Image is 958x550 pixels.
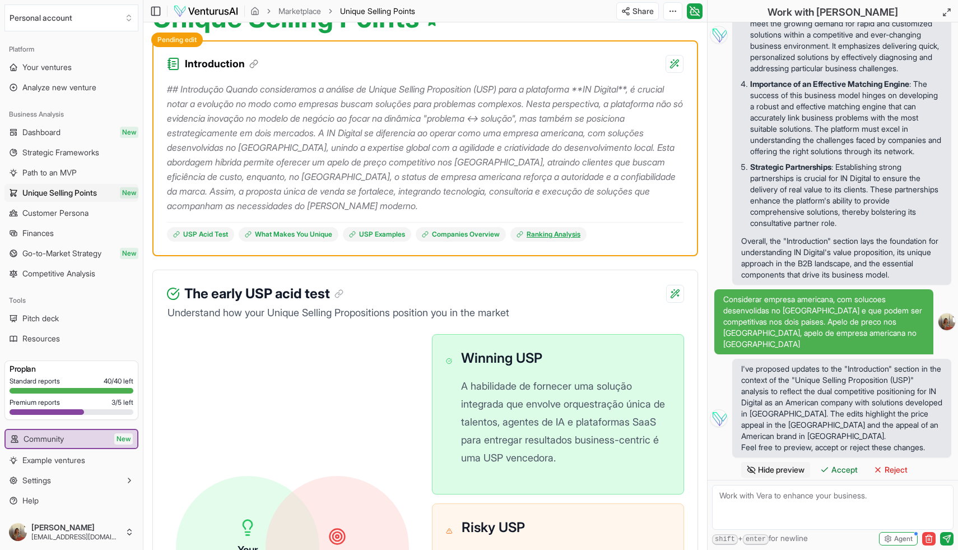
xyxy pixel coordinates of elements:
[185,56,258,72] h3: Introduction
[250,6,415,17] nav: breadcrumb
[461,377,670,467] p: A habilidade de fornecer uma solução integrada que envolve orquestração única de talentos, agente...
[868,462,913,478] button: Reject
[4,292,138,309] div: Tools
[340,6,415,16] span: Unique Selling Points
[22,127,61,138] span: Dashboard
[10,363,133,375] h3: Pro plan
[166,305,684,321] p: Understand how your Unique Selling Propositions position you in the market
[4,184,138,202] a: Unique Selling PointsNew
[710,409,728,427] img: Vera
[633,6,654,17] span: Share
[31,523,120,533] span: [PERSON_NAME]
[879,532,918,546] button: Agent
[22,495,39,506] span: Help
[22,455,85,466] span: Example ventures
[750,161,942,229] p: : Establishing strong partnerships is crucial for IN Digital to ensure the delivery of real value...
[184,284,343,304] h3: The early USP acid test
[22,82,96,93] span: Analyze new venture
[723,294,924,350] span: Considerar empresa americana, com solucoes desenvolidas no [GEOGRAPHIC_DATA] e que podem ser comp...
[4,224,138,242] a: Finances
[31,533,120,542] span: [EMAIL_ADDRESS][DOMAIN_NAME]
[4,164,138,182] a: Path to an MVP
[894,534,913,543] span: Agent
[743,534,769,545] kbd: enter
[22,268,95,279] span: Competitive Analysis
[239,227,338,242] a: What Makes You Unique
[343,227,411,242] a: USP Examples
[22,167,77,178] span: Path to an MVP
[938,313,955,330] img: ACg8ocJf9tJd5aIev6b7nNw8diO3ZVKMYfKqSiqq4VeG3JP3iguviiI=s96-c
[22,475,51,486] span: Settings
[111,398,133,407] span: 3 / 5 left
[9,523,27,541] img: ACg8ocJf9tJd5aIev6b7nNw8diO3ZVKMYfKqSiqq4VeG3JP3iguviiI=s96-c
[340,6,415,17] span: Unique Selling Points
[114,433,133,445] span: New
[616,2,659,20] button: Share
[741,442,942,453] p: Feel free to preview, accept or reject these changes.
[22,228,54,239] span: Finances
[278,6,321,17] a: Marketplace
[22,207,89,219] span: Customer Persona
[22,313,59,324] span: Pitch deck
[4,472,138,489] button: Settings
[750,7,942,74] p: : The platform is designed to meet the growing demand for rapid and customized solutions within a...
[4,309,138,327] a: Pitch deck
[462,517,670,538] h3: Risky USP
[22,187,97,198] span: Unique Selling Points
[4,451,138,469] a: Example ventures
[4,78,138,96] a: Analyze new venture
[712,533,808,545] span: + for newline
[4,105,138,123] div: Business Analysis
[4,144,138,161] a: Strategic Frameworks
[831,464,858,475] span: Accept
[712,534,738,545] kbd: shift
[4,330,138,348] a: Resources
[416,227,506,242] a: Companies Overview
[22,248,101,259] span: Go-to-Market Strategy
[461,348,670,368] h3: Winning USP
[815,462,863,478] button: Accept
[741,462,810,478] button: Hide preview
[167,82,683,213] p: ## Introdução Quando consideramos a análise de Unique Selling Proposition (USP) para a plataforma...
[750,79,909,89] strong: Importance of an Effective Matching Engine
[24,433,64,445] span: Community
[885,464,908,475] span: Reject
[4,492,138,510] a: Help
[750,78,942,157] p: : The success of this business model hinges on developing a robust and effective matching engine ...
[750,162,831,172] strong: Strategic Partnerships
[4,265,138,283] a: Competitive Analysis
[151,33,203,47] div: Pending edit
[167,227,234,242] a: USP Acid Test
[4,4,138,31] button: Select an organization
[6,430,137,448] a: CommunityNew
[4,244,138,262] a: Go-to-Market StrategyNew
[120,127,138,138] span: New
[4,204,138,222] a: Customer Persona
[22,62,72,73] span: Your ventures
[4,519,138,546] button: [PERSON_NAME][EMAIL_ADDRESS][DOMAIN_NAME]
[4,58,138,76] a: Your ventures
[104,377,133,386] span: 40 / 40 left
[4,123,138,141] a: DashboardNew
[510,227,587,242] a: Ranking Analysis
[120,248,138,259] span: New
[22,147,99,158] span: Strategic Frameworks
[120,187,138,198] span: New
[173,4,239,18] img: logo
[741,363,942,442] p: I've proposed updates to the "Introduction" section in the context of the "Unique Selling Proposi...
[768,4,898,20] h2: Work with [PERSON_NAME]
[758,464,804,475] span: Hide preview
[4,40,138,58] div: Platform
[710,26,728,44] img: Vera
[10,398,60,407] span: Premium reports
[741,235,942,280] p: Overall, the "Introduction" section lays the foundation for understanding IN Digital's value prop...
[22,333,60,344] span: Resources
[10,377,60,386] span: Standard reports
